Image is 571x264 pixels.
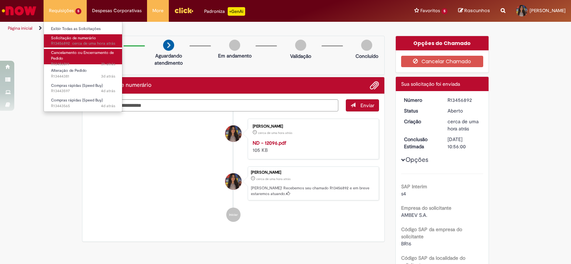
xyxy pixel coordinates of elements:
span: 4d atrás [101,88,115,94]
a: Exibir Todas as Solicitações [44,25,122,33]
button: Enviar [346,99,379,111]
button: Cancelar Chamado [401,56,484,67]
img: img-circle-grey.png [229,40,240,51]
p: Em andamento [218,52,252,59]
ul: Trilhas de página [5,22,375,35]
span: R13456892 [51,41,115,46]
a: Página inicial [8,25,32,31]
time: 25/08/2025 10:57:01 [101,103,115,109]
a: Aberto R13456892 : Solicitação de numerário [44,34,122,48]
span: 3h atrás [101,61,115,67]
span: [PERSON_NAME] [530,8,566,14]
img: click_logo_yellow_360x200.png [174,5,193,16]
img: arrow-next.png [163,40,174,51]
time: 25/08/2025 11:01:13 [101,88,115,94]
span: BR16 [401,240,411,247]
p: [PERSON_NAME]! Recebemos seu chamado R13456892 e em breve estaremos atuando. [251,185,375,196]
span: cerca de uma hora atrás [448,118,479,132]
span: Compras rápidas (Speed Buy) [51,83,103,88]
div: Aberto [448,107,481,114]
span: 5 [75,8,81,14]
p: Aguardando atendimento [151,52,186,66]
span: 3d atrás [101,74,115,79]
a: Rascunhos [458,8,490,14]
span: Cancelamento ou Encerramento de Pedido [51,50,114,61]
span: Rascunhos [464,7,490,14]
time: 28/08/2025 10:55:56 [448,118,479,132]
span: Despesas Corporativas [92,7,142,14]
div: Padroniza [204,7,245,16]
span: cerca de uma hora atrás [256,177,290,181]
b: Código SAP da empresa do solicitante [401,226,462,240]
div: Samantha Fernanda Malaquias Fontana [225,125,242,142]
button: Adicionar anexos [370,81,379,90]
dt: Status [399,107,443,114]
img: img-circle-grey.png [361,40,372,51]
div: [DATE] 10:56:00 [448,136,481,150]
span: R13444381 [51,74,115,79]
div: [PERSON_NAME] [251,170,375,175]
span: Sua solicitação foi enviada [401,81,460,87]
span: Solicitação de numerário [51,35,96,41]
a: ND - 12096.pdf [253,140,286,146]
dt: Criação [399,118,443,125]
span: More [152,7,163,14]
p: Validação [290,53,311,60]
span: 4d atrás [101,103,115,109]
li: Samantha Fernanda Malaquias Fontana [88,166,379,201]
b: SAP Interim [401,183,427,190]
dt: Conclusão Estimada [399,136,443,150]
div: 105 KB [253,139,372,154]
p: Concluído [355,53,378,60]
dt: Número [399,96,443,104]
span: cerca de uma hora atrás [258,131,292,135]
span: Favoritos [420,7,440,14]
a: Aberto R13444381 : Alteração de Pedido [44,67,122,80]
time: 28/08/2025 10:55:36 [258,131,292,135]
img: img-circle-grey.png [295,40,306,51]
span: Compras rápidas (Speed Buy) [51,98,103,103]
a: Aberto R13443565 : Compras rápidas (Speed Buy) [44,96,122,110]
span: Requisições [49,7,74,14]
span: s4 [401,190,406,197]
ul: Histórico de tíquete [88,111,379,229]
span: AMBEV S.A. [401,212,427,218]
div: [PERSON_NAME] [253,124,372,129]
p: +GenAi [228,7,245,16]
b: Empresa do solicitante [401,205,451,211]
ul: Requisições [44,21,122,112]
textarea: Digite sua mensagem aqui... [88,99,338,111]
a: Aberto R13456019 : Cancelamento ou Encerramento de Pedido [44,49,122,64]
span: cerca de uma hora atrás [72,41,115,46]
div: Samantha Fernanda Malaquias Fontana [225,173,242,190]
span: R13456019 [51,61,115,67]
span: R13443565 [51,103,115,109]
span: R13443597 [51,88,115,94]
a: Aberto R13443597 : Compras rápidas (Speed Buy) [44,82,122,95]
div: R13456892 [448,96,481,104]
div: Opções do Chamado [396,36,489,50]
img: ServiceNow [1,4,37,18]
time: 28/08/2025 09:07:27 [101,61,115,67]
div: 28/08/2025 10:55:56 [448,118,481,132]
span: 5 [441,8,448,14]
time: 25/08/2025 13:55:30 [101,74,115,79]
span: Alteração de Pedido [51,68,87,73]
span: Enviar [360,102,374,109]
time: 28/08/2025 10:55:56 [256,177,290,181]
